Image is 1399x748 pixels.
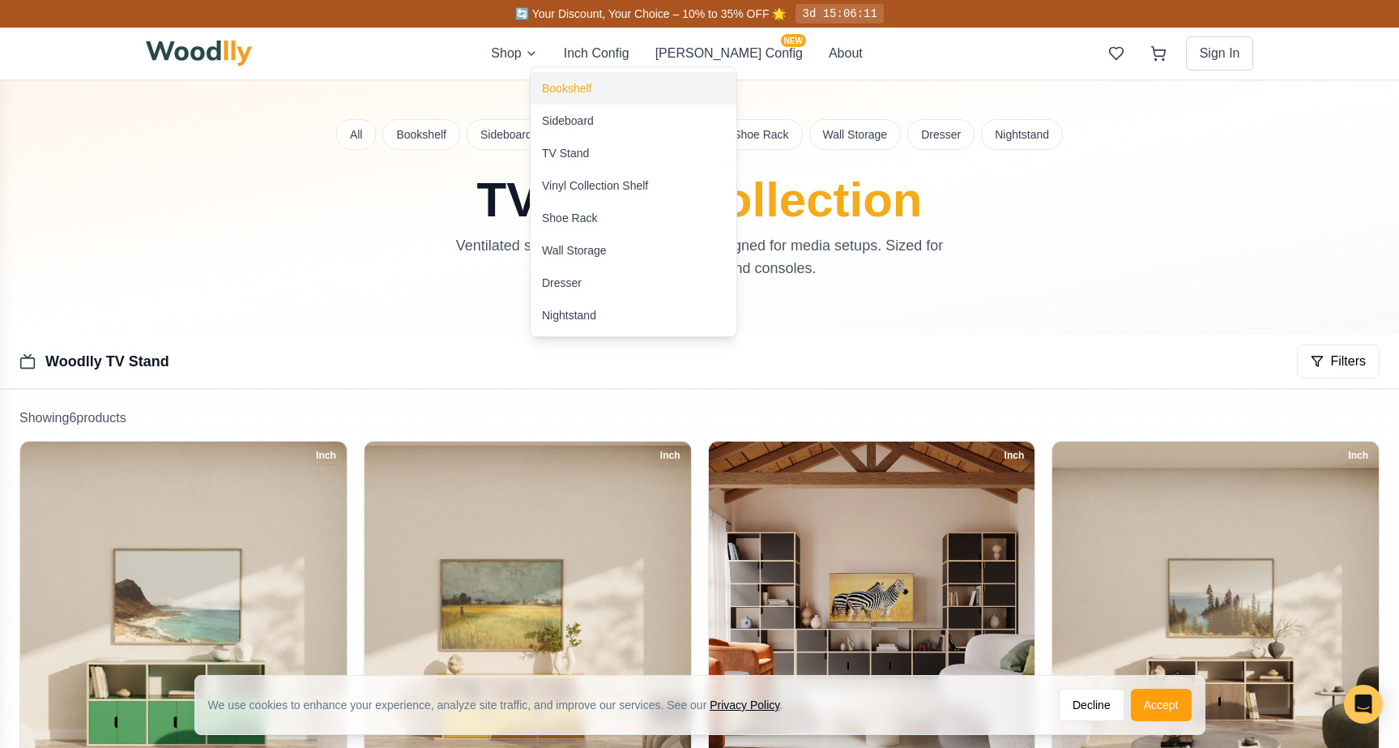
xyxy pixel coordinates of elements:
[542,242,607,259] div: Wall Storage
[542,113,594,129] div: Sideboard
[542,275,582,291] div: Dresser
[542,145,589,161] div: TV Stand
[542,307,596,323] div: Nightstand
[542,210,597,226] div: Shoe Rack
[530,66,737,337] div: Shop
[542,80,591,96] div: Bookshelf
[542,177,648,194] div: Vinyl Collection Shelf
